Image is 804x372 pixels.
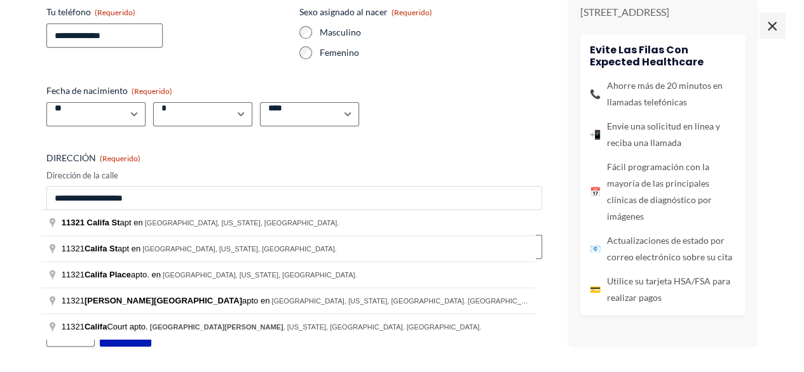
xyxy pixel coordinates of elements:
[607,161,712,221] font: Fácil programación con la mayoría de las principales clínicas de diagnóstico por imágenes
[607,79,723,107] font: Ahorre más de 20 minutos en llamadas telefónicas
[46,152,96,163] font: DIRECCIÓN
[85,244,118,253] font: Califa St
[62,270,85,279] font: 11321
[767,13,779,37] font: ×
[145,219,339,227] font: [GEOGRAPHIC_DATA], [US_STATE], [GEOGRAPHIC_DATA].
[392,8,432,17] font: (Requerido)
[62,244,85,253] font: 11321
[46,170,118,180] font: Dirección de la calle
[283,323,482,331] font: , [US_STATE], [GEOGRAPHIC_DATA]. [GEOGRAPHIC_DATA].
[590,42,704,69] font: Evite las filas con Expected Healthcare
[62,296,85,305] font: 11321
[590,185,601,196] font: 📅
[46,85,128,96] font: Fecha de nacimiento
[87,218,120,227] font: Califa St
[607,120,720,147] font: Envíe una solicitud en línea y reciba una llamada
[320,27,361,37] font: Masculino
[85,322,107,331] font: Califa
[132,86,172,96] font: (Requerido)
[242,296,269,305] font: apto en
[120,218,143,227] font: apt en
[100,154,140,163] font: (Requerido)
[85,296,242,305] font: [PERSON_NAME][GEOGRAPHIC_DATA]
[62,322,85,331] font: 11321
[85,270,131,279] font: Califa Place
[271,297,542,305] font: [GEOGRAPHIC_DATA], [US_STATE], [GEOGRAPHIC_DATA]. [GEOGRAPHIC_DATA].
[590,128,601,139] font: 📲
[607,275,730,302] font: Utilice su tarjeta HSA/FSA para realizar pagos
[590,88,601,98] font: 📞
[299,6,388,17] font: Sexo asignado al nacer
[95,8,135,17] font: (Requerido)
[142,245,337,253] font: [GEOGRAPHIC_DATA], [US_STATE], [GEOGRAPHIC_DATA].
[131,270,161,279] font: apto. en
[607,234,732,262] font: Actualizaciones de estado por correo electrónico sobre su cita
[590,283,601,294] font: 💳
[46,6,91,17] font: Tu teléfono
[62,218,85,227] font: 11321
[107,322,147,331] font: Court apto.
[580,5,669,17] font: [STREET_ADDRESS]
[150,323,283,331] font: [GEOGRAPHIC_DATA][PERSON_NAME]
[320,47,359,58] font: Femenino
[118,244,140,253] font: apt en
[590,242,601,253] font: 📧
[163,271,357,279] font: [GEOGRAPHIC_DATA], [US_STATE], [GEOGRAPHIC_DATA].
